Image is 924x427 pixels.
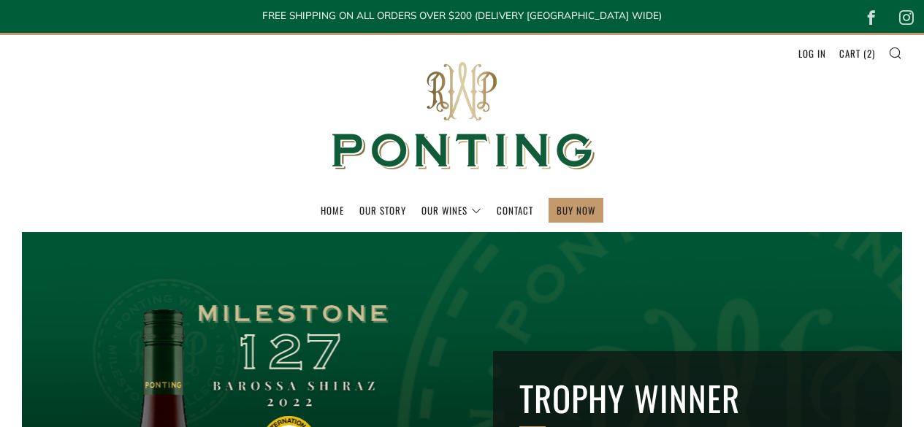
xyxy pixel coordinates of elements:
a: Home [321,199,344,222]
a: Contact [497,199,533,222]
img: Ponting Wines [316,35,608,198]
a: BUY NOW [557,199,595,222]
a: Cart (2) [839,42,875,65]
a: Log in [798,42,826,65]
span: 2 [867,46,872,61]
a: Our Wines [421,199,481,222]
h2: TROPHY WINNER [519,377,876,420]
a: Our Story [359,199,406,222]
